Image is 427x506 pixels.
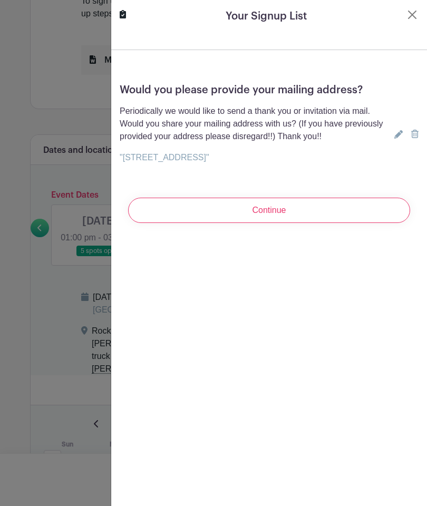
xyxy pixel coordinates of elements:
h5: Your Signup List [226,8,307,24]
p: Periodically we would like to send a thank you or invitation via mail. Would you share your maili... [120,105,390,143]
button: Close [406,8,419,21]
input: Continue [128,198,410,223]
a: "[STREET_ADDRESS]" [120,153,209,162]
h5: Would you please provide your mailing address? [120,84,419,96]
